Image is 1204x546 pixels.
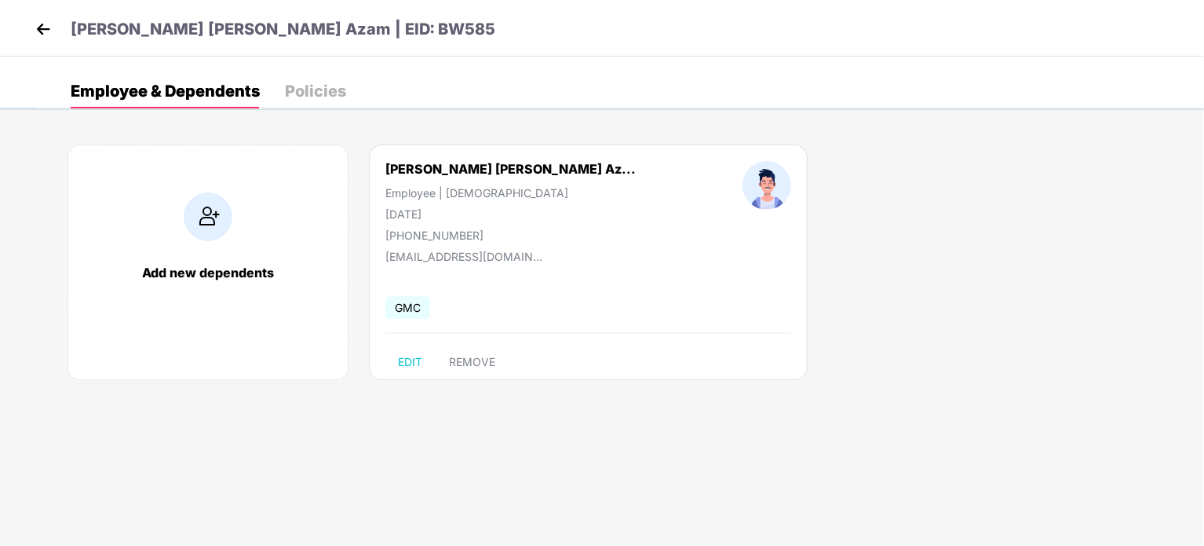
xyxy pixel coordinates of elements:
[385,350,435,375] button: EDIT
[71,83,260,99] div: Employee & Dependents
[385,207,636,221] div: [DATE]
[385,186,636,200] div: Employee | [DEMOGRAPHIC_DATA]
[398,356,422,368] span: EDIT
[385,250,542,263] div: [EMAIL_ADDRESS][DOMAIN_NAME]
[71,17,495,42] p: [PERSON_NAME] [PERSON_NAME] Azam | EID: BW585
[742,161,791,210] img: profileImage
[385,296,430,319] span: GMC
[84,265,332,280] div: Add new dependents
[436,350,508,375] button: REMOVE
[449,356,495,368] span: REMOVE
[31,17,55,41] img: back
[285,83,346,99] div: Policies
[385,229,636,242] div: [PHONE_NUMBER]
[385,161,636,177] div: [PERSON_NAME] [PERSON_NAME] Az...
[184,192,232,241] img: addIcon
